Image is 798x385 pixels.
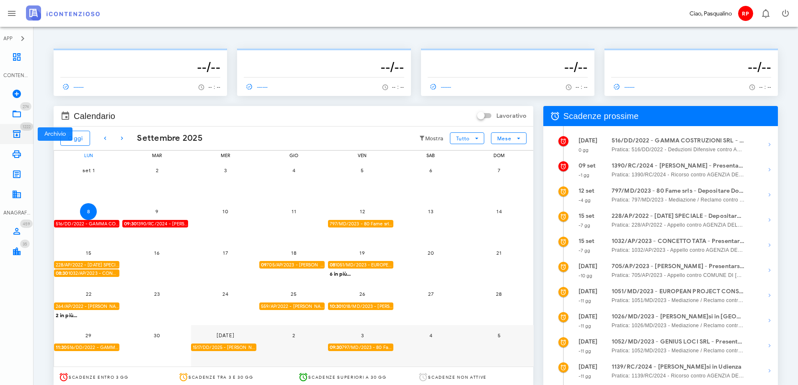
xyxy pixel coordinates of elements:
[80,208,97,214] span: 8
[80,291,97,297] span: 22
[612,145,745,154] span: Pratica: 516/DD/2022 - Deduzioni Difensive contro AGENZIA DELLE ENTRATE - RISCOSSIONE (Udienza)
[578,273,593,279] small: -10 gg
[60,83,85,90] span: ------
[149,332,165,338] span: 30
[308,375,386,380] span: Scadenze superiori a 30 gg
[578,197,591,203] small: -4 gg
[422,203,439,220] button: 13
[422,291,439,297] span: 27
[191,344,256,351] div: 1517/DD/2025 - [PERSON_NAME] - Depositare i documenti processuali
[612,262,745,271] strong: 705/AP/2023 - [PERSON_NAME] - Presentarsi in Udienza
[612,246,745,254] span: Pratica: 1032/AP/2023 - Appello contro AGENZIA DELLE ENTRATE - RISCOSSIONE (Udienza)
[578,313,598,320] strong: [DATE]
[330,302,393,310] span: 1018/MD/2023 - [PERSON_NAME]si in Udienza
[80,332,97,338] span: 29
[330,262,335,268] strong: 08
[122,151,191,160] div: mar
[217,203,234,220] button: 10
[285,203,302,220] button: 11
[761,161,778,178] button: Mostra dettagli
[56,344,119,351] span: 516/DD/2022 - GAMMA COSTRUZIONI SRL - Presentarsi in Udienza
[611,81,639,93] a: ------
[217,327,234,344] button: [DATE]
[578,212,595,220] strong: 15 set
[735,3,755,23] button: RP
[285,286,302,302] button: 25
[23,241,27,247] span: 35
[612,196,745,204] span: Pratica: 797/MD/2023 - Mediazione / Reclamo contro AGENZIA DELLE ENTRATE - RISCOSSIONE (Udienza)
[23,221,30,227] span: 459
[354,244,371,261] button: 19
[216,332,235,338] span: [DATE]
[428,375,487,380] span: Scadenze non attive
[611,83,635,90] span: ------
[354,291,371,297] span: 26
[3,209,30,217] div: ANAGRAFICA
[130,132,203,145] div: Settembre 2025
[612,237,745,246] strong: 1032/AP/2023 - CONCETTO TATA - Presentarsi in Udienza
[60,131,90,146] button: Oggi
[496,112,527,120] label: Lavorativo
[26,5,100,21] img: logo-text-2x.png
[396,151,465,160] div: sab
[285,162,302,178] button: 4
[612,296,745,305] span: Pratica: 1051/MD/2023 - Mediazione / Reclamo contro AGENZIA DELLE ENTRATE - RISCOSSIONE (Udienza)
[422,286,439,302] button: 27
[259,151,328,160] div: gio
[422,250,439,256] span: 20
[149,244,165,261] button: 16
[491,327,507,344] button: 5
[74,109,115,123] span: Calendario
[611,59,771,75] h3: --/--
[761,262,778,279] button: Mostra dettagli
[465,151,533,160] div: dom
[491,132,526,144] button: Mese
[612,136,745,145] strong: 516/DD/2022 - GAMMA COSTRUZIONI SRL - Depositare Documenti per Udienza
[80,327,97,344] button: 29
[576,84,588,90] span: -- : --
[392,84,404,90] span: -- : --
[761,136,778,153] button: Mostra dettagli
[563,109,639,123] span: Scadenze prossime
[217,244,234,261] button: 17
[491,167,507,173] span: 7
[612,171,745,179] span: Pratica: 1390/RC/2024 - Ricorso contro AGENZIA DELLE ENTRATE - RISCOSSIONE (Udienza)
[422,162,439,178] button: 6
[422,208,439,214] span: 13
[578,248,591,253] small: -7 gg
[422,244,439,261] button: 20
[578,187,595,194] strong: 12 set
[422,167,439,173] span: 6
[578,238,595,245] strong: 15 set
[191,151,260,160] div: mer
[491,203,507,220] button: 14
[491,286,507,302] button: 28
[761,312,778,329] button: Mostra dettagli
[149,291,165,297] span: 23
[285,250,302,256] span: 18
[761,362,778,379] button: Mostra dettagli
[354,250,371,256] span: 19
[217,208,234,214] span: 10
[330,261,393,269] span: 1051/MD/2023 - EUROPEAN PROJECT CONSULTING SRL - Presentarsi in Udienza
[354,286,371,302] button: 26
[428,81,455,93] a: ------
[578,338,598,345] strong: [DATE]
[428,52,588,59] p: --------------
[69,375,129,380] span: Scadenze entro 3 gg
[54,302,119,310] div: 264/AP/2022 - [PERSON_NAME] - Depositare Documenti per Udienza
[612,271,745,279] span: Pratica: 705/AP/2023 - Appello contro COMUNE DI [GEOGRAPHIC_DATA] (Udienza)
[208,84,220,90] span: -- : --
[149,286,165,302] button: 23
[755,3,775,23] button: Distintivo
[244,81,271,93] a: ------
[611,52,771,59] p: --------------
[330,344,393,351] span: 797/MD/2023 - 80 Fame srls - Presentarsi in Udienza
[578,373,591,379] small: -11 gg
[422,327,439,344] button: 4
[149,167,165,173] span: 2
[425,135,444,142] small: Mostra
[217,291,234,297] span: 24
[149,162,165,178] button: 2
[491,250,507,256] span: 21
